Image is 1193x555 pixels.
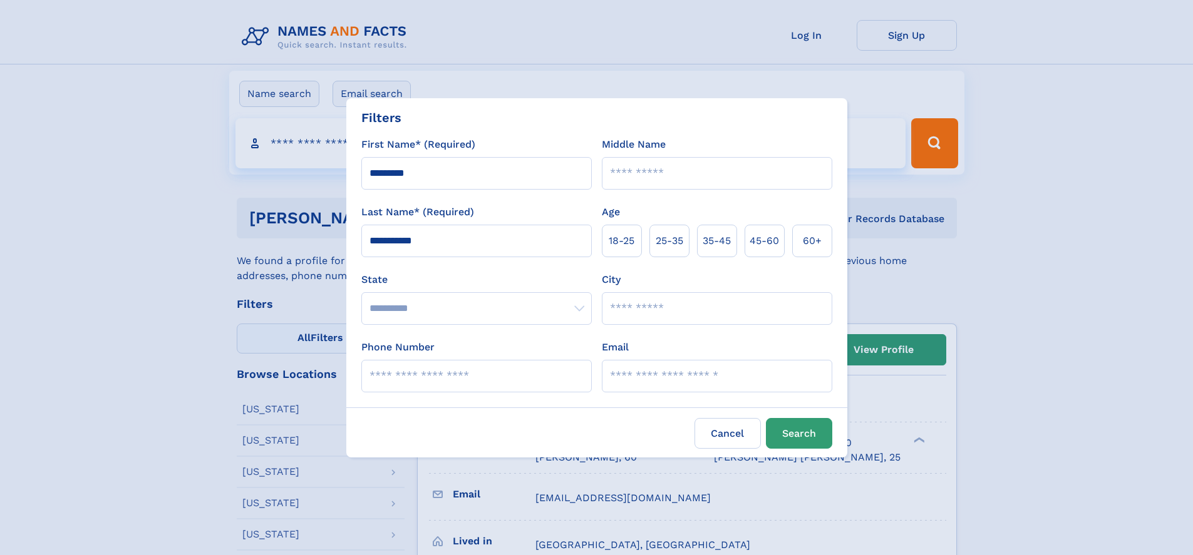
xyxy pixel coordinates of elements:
label: Age [602,205,620,220]
span: 60+ [803,233,822,248]
label: City [602,272,621,287]
label: State [361,272,592,287]
span: 35‑45 [703,233,731,248]
span: 25‑35 [656,233,683,248]
label: First Name* (Required) [361,137,475,152]
label: Phone Number [361,340,435,355]
label: Middle Name [602,137,666,152]
label: Cancel [695,418,761,449]
span: 45‑60 [750,233,779,248]
span: 18‑25 [609,233,634,248]
label: Last Name* (Required) [361,205,474,220]
div: Filters [361,108,401,127]
button: Search [766,418,832,449]
label: Email [602,340,629,355]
